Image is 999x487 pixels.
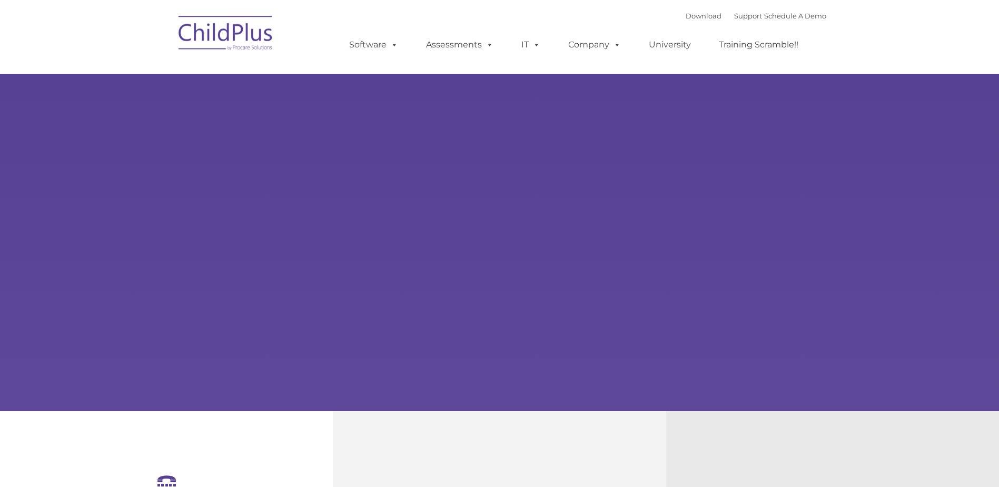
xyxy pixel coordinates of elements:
[686,12,721,20] a: Download
[638,34,701,55] a: University
[416,34,504,55] a: Assessments
[339,34,409,55] a: Software
[558,34,631,55] a: Company
[734,12,762,20] a: Support
[708,34,809,55] a: Training Scramble!!
[511,34,551,55] a: IT
[173,8,279,61] img: ChildPlus by Procare Solutions
[686,12,826,20] font: |
[764,12,826,20] a: Schedule A Demo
